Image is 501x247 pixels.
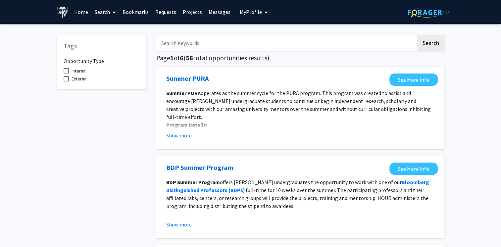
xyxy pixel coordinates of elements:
[205,0,234,24] a: Messages
[166,74,209,83] a: Opens in a new tab
[389,74,438,86] a: Opens in a new tab
[166,221,192,228] button: Show more
[152,0,179,24] a: Requests
[417,35,444,51] button: Search
[166,178,434,210] p: offers [PERSON_NAME] undergraduates the opportunity to work with one of our full-time for 10 week...
[57,6,69,18] img: Johns Hopkins University Logo
[166,122,207,128] strong: Program Details:
[170,54,174,62] span: 1
[166,163,233,173] a: Opens in a new tab
[91,0,119,24] a: Search
[72,67,86,75] span: Internal
[119,0,152,24] a: Bookmarks
[156,35,416,51] input: Search Keywords
[389,163,438,175] a: Opens in a new tab
[408,7,449,18] img: ForagerOne Logo
[166,131,192,139] button: Show more
[166,179,220,185] strong: BDP Summer Program
[5,217,28,242] iframe: Chat
[166,90,201,96] strong: Summer PURA
[180,54,183,62] span: 6
[71,0,91,24] a: Home
[64,42,140,50] h5: Tags
[186,54,193,62] span: 56
[166,90,431,120] span: operates as the summer cycle for the PURA program. This program was created to assist and encoura...
[179,0,205,24] a: Projects
[72,75,87,83] span: External
[156,54,444,62] h5: Page of ( total opportunities results)
[64,53,140,64] h6: Opportunity Type
[240,9,262,15] span: My Profile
